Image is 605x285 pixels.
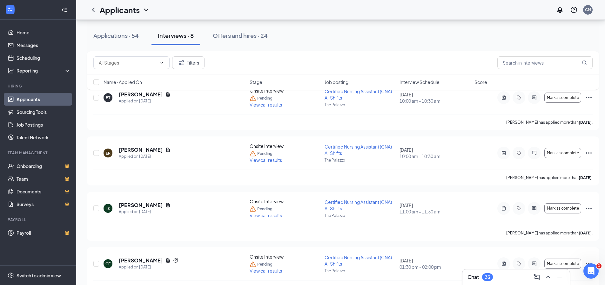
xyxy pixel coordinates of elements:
[158,31,194,39] div: Interviews · 8
[544,148,581,158] button: Mark as complete
[119,146,163,153] h5: [PERSON_NAME]
[17,93,71,106] a: Applicants
[172,56,205,69] button: Filter Filters
[8,272,14,279] svg: Settings
[159,60,164,65] svg: ChevronDown
[93,31,139,39] div: Applications · 54
[556,6,564,14] svg: Notifications
[500,95,508,100] svg: ActiveNote
[257,150,272,157] span: Pending
[532,272,542,282] button: ComposeMessage
[506,230,593,236] p: [PERSON_NAME] has applied more than .
[17,26,71,39] a: Home
[515,261,523,266] svg: Tag
[500,261,508,266] svg: ActiveNote
[325,88,392,101] span: Certified Nursing Assistant (CNA) All Shifts
[547,261,579,266] span: Mark as complete
[7,6,13,13] svg: WorkstreamLogo
[257,261,272,268] span: Pending
[250,198,321,205] div: Onsite Interview
[178,59,185,66] svg: Filter
[400,153,471,159] span: 10:00 am - 10:30 am
[570,6,578,14] svg: QuestionInfo
[250,102,282,108] span: View call results
[17,198,71,211] a: SurveysCrown
[547,151,579,155] span: Mark as complete
[467,274,479,281] h3: Chat
[119,264,178,270] div: Applied on [DATE]
[544,259,581,269] button: Mark as complete
[400,98,471,104] span: 10:00 am - 10:30 am
[325,144,392,156] span: Certified Nursing Assistant (CNA) All Shifts
[579,231,592,235] b: [DATE]
[544,273,552,281] svg: ChevronUp
[173,258,178,263] svg: Reapply
[400,147,471,159] div: [DATE]
[506,120,593,125] p: [PERSON_NAME] has applied more than .
[556,273,563,281] svg: Minimize
[585,205,593,212] svg: Ellipses
[325,79,348,85] span: Job posting
[250,157,282,163] span: View call results
[583,263,599,279] iframe: Intercom live chat
[400,257,471,270] div: [DATE]
[250,268,282,274] span: View call results
[250,212,282,218] span: View call results
[106,150,111,156] div: ER
[250,95,256,101] svg: Warning
[400,79,440,85] span: Interview Schedule
[119,98,171,104] div: Applied on [DATE]
[400,202,471,215] div: [DATE]
[530,150,538,156] svg: ActiveChat
[547,206,579,211] span: Mark as complete
[530,261,538,266] svg: ActiveChat
[106,95,110,101] div: BT
[105,261,111,267] div: CF
[142,6,150,14] svg: ChevronDown
[497,56,593,69] input: Search in interviews
[585,149,593,157] svg: Ellipses
[8,83,70,89] div: Hiring
[544,93,581,103] button: Mark as complete
[579,120,592,125] b: [DATE]
[400,91,471,104] div: [DATE]
[585,94,593,101] svg: Ellipses
[485,275,490,280] div: 33
[17,172,71,185] a: TeamCrown
[119,257,163,264] h5: [PERSON_NAME]
[250,261,256,268] svg: Warning
[506,175,593,180] p: [PERSON_NAME] has applied more than .
[8,67,14,74] svg: Analysis
[17,106,71,118] a: Sourcing Tools
[515,150,523,156] svg: Tag
[325,157,396,163] p: The Palazzo
[99,59,157,66] input: All Stages
[165,258,171,263] svg: Document
[104,79,142,85] span: Name · Applied On
[106,206,110,211] div: IS
[325,102,396,108] p: The Palazzo
[325,213,396,218] p: The Palazzo
[585,260,593,268] svg: Ellipses
[119,153,171,160] div: Applied on [DATE]
[17,185,71,198] a: DocumentsCrown
[119,209,171,215] div: Applied on [DATE]
[17,226,71,239] a: PayrollCrown
[250,254,321,260] div: Onsite Interview
[257,95,272,101] span: Pending
[325,199,392,211] span: Certified Nursing Assistant (CNA) All Shifts
[165,203,171,208] svg: Document
[17,52,71,64] a: Scheduling
[90,6,97,14] svg: ChevronLeft
[596,263,602,268] span: 1
[547,95,579,100] span: Mark as complete
[585,7,591,12] div: CM
[555,272,565,282] button: Minimize
[474,79,487,85] span: Score
[100,4,140,15] h1: Applicants
[213,31,268,39] div: Offers and hires · 24
[400,264,471,270] span: 01:30 pm - 02:00 pm
[17,160,71,172] a: OnboardingCrown
[17,272,61,279] div: Switch to admin view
